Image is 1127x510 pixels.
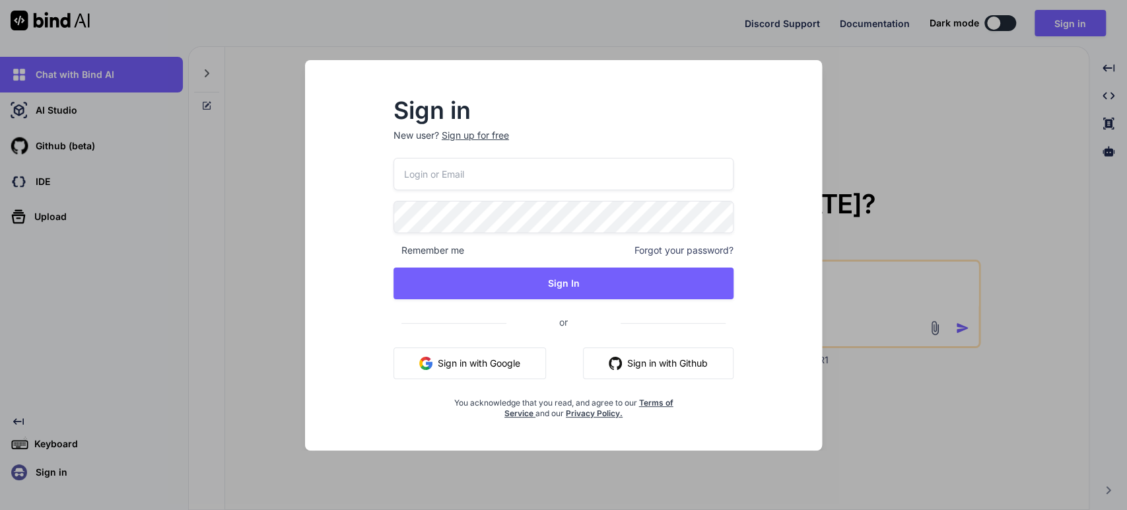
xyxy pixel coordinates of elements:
button: Sign in with Google [393,347,546,379]
img: google [419,357,432,370]
div: Sign up for free [442,129,509,142]
button: Sign in with Github [583,347,734,379]
input: Login or Email [393,158,734,190]
img: github [609,357,622,370]
span: or [506,306,621,338]
a: Privacy Policy. [566,408,623,418]
a: Terms of Service [504,398,673,418]
h2: Sign in [393,100,734,121]
span: Forgot your password? [634,244,734,257]
button: Sign In [393,268,734,299]
div: You acknowledge that you read, and agree to our and our [450,390,677,419]
p: New user? [393,129,734,158]
span: Remember me [393,244,464,257]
